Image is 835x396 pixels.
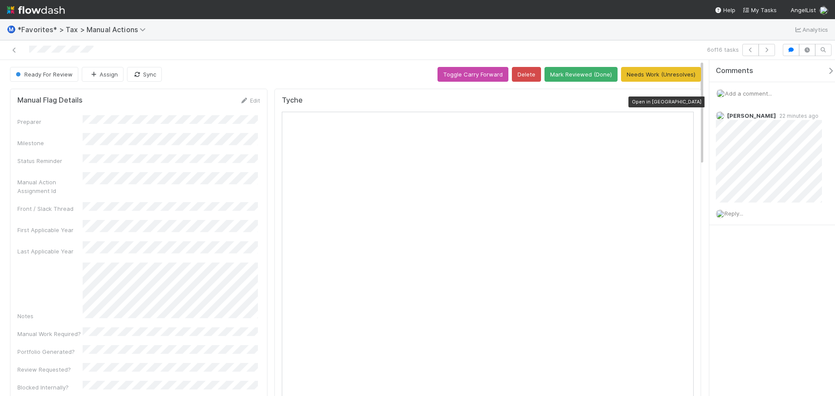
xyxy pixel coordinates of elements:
img: avatar_cfa6ccaa-c7d9-46b3-b608-2ec56ecf97ad.png [716,111,725,120]
span: Add a comment... [725,90,772,97]
span: Comments [716,67,753,75]
span: Ⓜ️ [7,26,16,33]
span: AngelList [791,7,816,13]
div: Portfolio Generated? [17,347,83,356]
div: Status Reminder [17,156,83,165]
span: 6 of 16 tasks [707,45,739,54]
div: Blocked Internally? [17,383,83,392]
span: Reply... [725,210,743,217]
div: Front / Slack Thread [17,204,83,213]
img: avatar_cfa6ccaa-c7d9-46b3-b608-2ec56ecf97ad.png [716,210,725,218]
h5: Manual Flag Details [17,96,83,105]
span: *Favorites* > Tax > Manual Actions [17,25,150,34]
div: Manual Action Assignment Id [17,178,83,195]
button: Toggle Carry Forward [438,67,508,82]
h5: Tyche [282,96,303,105]
button: Delete [512,67,541,82]
div: Milestone [17,139,83,147]
button: Needs Work (Unresolves) [621,67,701,82]
span: [PERSON_NAME] [727,112,776,119]
img: logo-inverted-e16ddd16eac7371096b0.svg [7,3,65,17]
span: 22 minutes ago [776,113,818,119]
button: Sync [127,67,162,82]
button: Mark Reviewed (Done) [544,67,618,82]
span: My Tasks [742,7,777,13]
div: Notes [17,312,83,320]
div: Review Requested? [17,365,83,374]
div: Last Applicable Year [17,247,83,256]
div: First Applicable Year [17,226,83,234]
a: Analytics [794,24,828,35]
div: Manual Work Required? [17,329,83,338]
img: avatar_cfa6ccaa-c7d9-46b3-b608-2ec56ecf97ad.png [716,89,725,98]
button: Assign [82,67,124,82]
a: Edit [240,97,260,104]
img: avatar_cfa6ccaa-c7d9-46b3-b608-2ec56ecf97ad.png [819,6,828,15]
a: My Tasks [742,6,777,14]
div: Preparer [17,117,83,126]
div: Help [715,6,735,14]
